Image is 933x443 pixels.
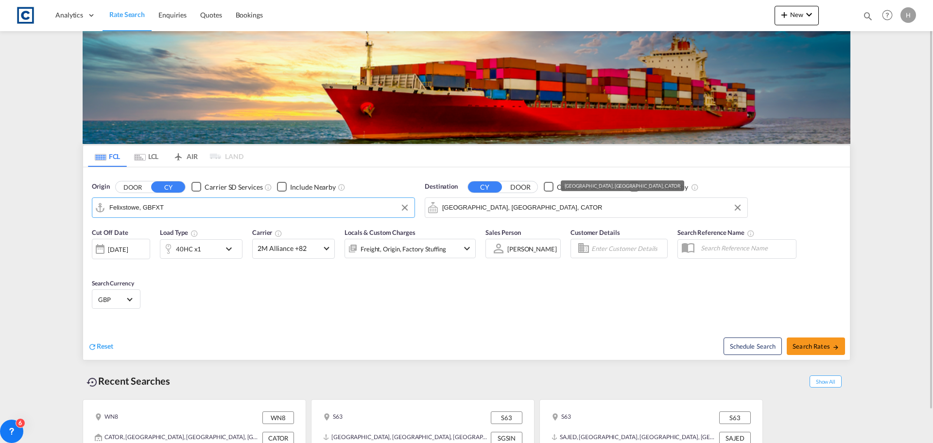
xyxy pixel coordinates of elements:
md-tab-item: FCL [88,145,127,167]
div: S63 [323,411,343,424]
span: Load Type [160,229,198,236]
input: Search Reference Name [696,241,796,255]
div: [GEOGRAPHIC_DATA], [GEOGRAPHIC_DATA], CATOR [565,180,681,191]
md-icon: icon-refresh [88,342,97,351]
md-icon: icon-chevron-down [803,9,815,20]
md-icon: icon-information-outline [190,230,198,237]
button: DOOR [503,181,537,193]
span: Cut Off Date [92,229,128,236]
div: S63 [719,411,751,424]
md-icon: icon-arrow-right [832,344,839,351]
div: H [900,7,916,23]
span: Rate Search [109,10,145,18]
span: GBP [98,295,125,304]
div: Carrier SD Services [205,182,262,192]
input: Search by Port [109,200,410,215]
div: Include Nearby [642,182,688,192]
div: Help [879,7,900,24]
md-datepicker: Select [92,258,99,271]
div: Freight Origin Factory Stuffingicon-chevron-down [345,239,476,258]
span: Analytics [55,10,83,20]
md-icon: icon-plus 400-fg [778,9,790,20]
div: [DATE] [92,239,150,259]
md-input-container: Toronto, ON, CATOR [425,198,747,217]
img: 1fdb9190129311efbfaf67cbb4249bed.jpeg [15,4,36,26]
md-select: Select Currency: £ GBPUnited Kingdom Pound [97,292,135,306]
div: S63 [491,411,522,424]
span: Search Rates [793,342,839,350]
div: WN8 [262,411,294,424]
span: Sales Person [485,229,521,236]
span: 2M Alliance +82 [258,244,321,253]
button: DOOR [116,181,150,193]
div: Include Nearby [290,182,336,192]
button: Search Ratesicon-arrow-right [787,337,845,355]
md-icon: Your search will be saved by the below given name [747,230,755,237]
span: Destination [425,182,458,192]
md-input-container: Felixstowe, GBFXT [92,198,415,217]
div: Carrier SD Services [557,182,615,192]
md-checkbox: Checkbox No Ink [191,182,262,192]
div: S63 [552,411,571,424]
md-icon: The selected Trucker/Carrierwill be displayed in the rate results If the rates are from another f... [275,230,282,237]
button: Clear Input [730,200,745,215]
div: icon-refreshReset [88,341,113,352]
md-select: Sales Person: Hannah Nutter [506,242,558,256]
div: WN8 [95,411,118,424]
md-icon: icon-chevron-down [461,243,473,254]
md-tab-item: AIR [166,145,205,167]
md-checkbox: Checkbox No Ink [629,182,688,192]
img: LCL+%26+FCL+BACKGROUND.png [83,31,850,144]
span: Quotes [200,11,222,19]
md-icon: Unchecked: Ignores neighbouring ports when fetching rates.Checked : Includes neighbouring ports w... [691,183,699,191]
span: Carrier [252,229,282,236]
div: icon-magnify [863,11,873,25]
div: 40HC x1icon-chevron-down [160,239,242,259]
span: Origin [92,182,109,192]
md-pagination-wrapper: Use the left and right arrow keys to navigate between tabs [88,145,243,167]
md-icon: icon-airplane [173,151,184,158]
button: Note: By default Schedule search will only considerorigin ports, destination ports and cut off da... [724,337,782,355]
div: [PERSON_NAME] [507,245,557,253]
span: Search Reference Name [677,229,755,236]
md-tab-item: LCL [127,145,166,167]
div: 40HC x1 [176,242,201,256]
md-icon: icon-backup-restore [86,376,98,388]
md-checkbox: Checkbox No Ink [277,182,336,192]
md-icon: Unchecked: Search for CY (Container Yard) services for all selected carriers.Checked : Search for... [264,183,272,191]
button: CY [151,181,185,193]
span: Locals & Custom Charges [345,229,415,236]
md-icon: Unchecked: Ignores neighbouring ports when fetching rates.Checked : Includes neighbouring ports w... [338,183,346,191]
span: New [778,11,815,18]
md-icon: icon-magnify [863,11,873,21]
input: Search by Port [442,200,743,215]
span: Customer Details [570,229,620,236]
span: Search Currency [92,280,134,287]
div: Origin DOOR CY Checkbox No InkUnchecked: Search for CY (Container Yard) services for all selected... [83,167,850,360]
span: Show All [810,375,842,388]
md-icon: icon-chevron-down [223,243,240,255]
button: CY [468,181,502,193]
span: Reset [97,342,113,350]
md-checkbox: Checkbox No Ink [544,182,615,192]
div: Freight Origin Factory Stuffing [361,242,446,256]
input: Enter Customer Details [591,241,664,256]
div: Recent Searches [83,370,174,392]
button: icon-plus 400-fgNewicon-chevron-down [775,6,819,25]
span: Bookings [236,11,263,19]
span: Enquiries [158,11,187,19]
div: [DATE] [108,245,128,254]
span: Help [879,7,896,23]
button: Clear Input [397,200,412,215]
